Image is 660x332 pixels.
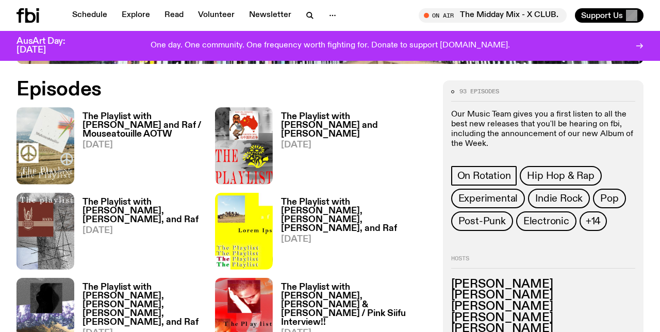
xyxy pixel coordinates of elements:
[281,141,431,150] span: [DATE]
[520,166,601,186] a: Hip Hop & Rap
[451,166,517,186] a: On Rotation
[451,290,635,301] h3: [PERSON_NAME]
[273,198,431,270] a: The Playlist with [PERSON_NAME], [PERSON_NAME], [PERSON_NAME], and Raf[DATE]
[281,112,431,139] h3: The Playlist with [PERSON_NAME] and [PERSON_NAME]
[281,235,431,244] span: [DATE]
[458,215,506,227] span: Post-Punk
[74,112,215,184] a: The Playlist with [PERSON_NAME] and Raf / Mouseatouille AOTW[DATE]
[82,112,215,139] h3: The Playlist with [PERSON_NAME] and Raf / Mouseatouille AOTW
[528,189,590,208] a: Indie Rock
[523,215,569,227] span: Electronic
[16,37,82,55] h3: AusArt Day: [DATE]
[575,8,643,23] button: Support Us
[586,215,601,227] span: +14
[581,11,623,20] span: Support Us
[516,211,576,231] a: Electronic
[459,89,499,94] span: 93 episodes
[273,112,431,184] a: The Playlist with [PERSON_NAME] and [PERSON_NAME][DATE]
[451,301,635,312] h3: [PERSON_NAME]
[82,198,215,224] h3: The Playlist with [PERSON_NAME], [PERSON_NAME], and Raf
[600,193,618,204] span: Pop
[281,198,431,233] h3: The Playlist with [PERSON_NAME], [PERSON_NAME], [PERSON_NAME], and Raf
[16,80,431,99] h2: Episodes
[192,8,241,23] a: Volunteer
[527,170,594,181] span: Hip Hop & Rap
[535,193,583,204] span: Indie Rock
[593,189,625,208] a: Pop
[580,211,607,231] button: +14
[451,189,525,208] a: Experimental
[66,8,113,23] a: Schedule
[158,8,190,23] a: Read
[451,211,513,231] a: Post-Punk
[151,41,510,51] p: One day. One community. One frequency worth fighting for. Donate to support [DOMAIN_NAME].
[458,193,518,204] span: Experimental
[82,226,215,235] span: [DATE]
[451,312,635,324] h3: [PERSON_NAME]
[419,8,567,23] button: On AirThe Midday Mix - X CLUB.
[281,283,431,327] h3: The Playlist with [PERSON_NAME], [PERSON_NAME] & [PERSON_NAME] / Pink Siifu Interview!!
[457,170,511,181] span: On Rotation
[82,283,215,327] h3: The Playlist with [PERSON_NAME], [PERSON_NAME], [PERSON_NAME], [PERSON_NAME], and Raf
[243,8,298,23] a: Newsletter
[115,8,156,23] a: Explore
[451,279,635,290] h3: [PERSON_NAME]
[451,110,635,150] p: Our Music Team gives you a first listen to all the best new releases that you'll be hearing on fb...
[82,141,215,150] span: [DATE]
[74,198,215,270] a: The Playlist with [PERSON_NAME], [PERSON_NAME], and Raf[DATE]
[451,256,635,268] h2: Hosts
